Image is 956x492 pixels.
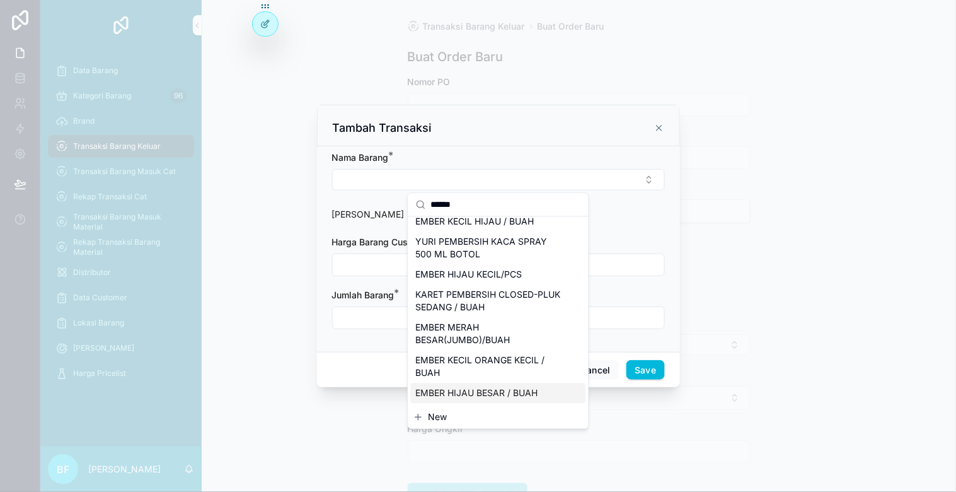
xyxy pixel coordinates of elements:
[416,236,566,261] span: YURI PEMBERSIH KACA SPRAY 500 ML BOTOL
[333,120,432,136] h3: Tambah Transaksi
[416,387,538,400] span: EMBER HIJAU BESAR / BUAH
[416,289,566,314] span: KARET PEMBERSIH CLOSED-PLUK SEDANG / BUAH
[429,411,447,424] span: New
[332,237,424,247] span: Harga Barang Custom
[332,290,394,300] span: Jumlah Barang
[408,217,589,406] div: Suggestions
[626,360,664,380] button: Save
[416,216,534,228] span: EMBER KECIL HIJAU / BUAH
[572,360,619,380] button: Cancel
[332,152,389,163] span: Nama Barang
[413,411,584,424] button: New
[416,354,566,380] span: EMBER KECIL ORANGE KECIL / BUAH
[416,269,522,281] span: EMBER HIJAU KECIL/PCS
[416,322,566,347] span: EMBER MERAH BESAR(JUMBO)/BUAH
[332,169,665,190] button: Select Button
[332,209,405,220] span: [PERSON_NAME]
